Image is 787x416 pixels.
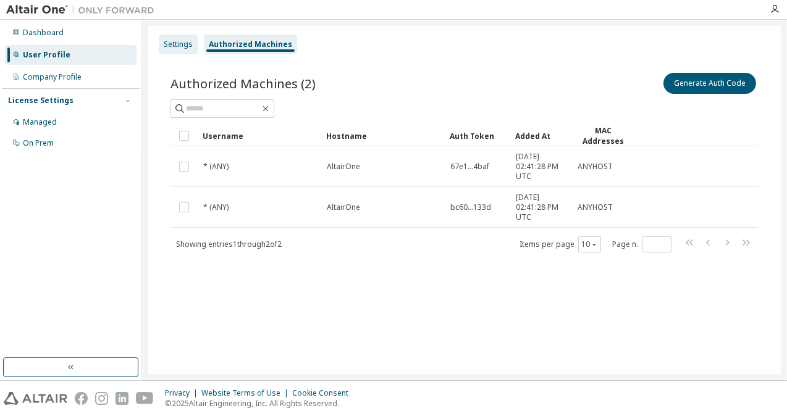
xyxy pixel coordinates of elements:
[203,202,229,212] span: * (ANY)
[450,162,489,172] span: 67e1...4baf
[136,392,154,405] img: youtube.svg
[8,96,74,106] div: License Settings
[164,40,193,49] div: Settings
[578,162,613,172] span: ANYHOST
[116,392,128,405] img: linkedin.svg
[23,50,70,60] div: User Profile
[327,162,360,172] span: AltairOne
[201,388,292,398] div: Website Terms of Use
[578,202,613,212] span: ANYHOST
[515,126,567,146] div: Added At
[165,398,356,409] p: © 2025 Altair Engineering, Inc. All Rights Reserved.
[23,72,82,82] div: Company Profile
[4,392,67,405] img: altair_logo.svg
[23,117,57,127] div: Managed
[450,202,491,212] span: bc60...133d
[326,126,440,146] div: Hostname
[176,239,282,249] span: Showing entries 1 through 2 of 2
[450,126,505,146] div: Auth Token
[663,73,756,94] button: Generate Auth Code
[95,392,108,405] img: instagram.svg
[520,236,601,252] span: Items per page
[23,138,54,148] div: On Prem
[516,152,566,181] span: [DATE] 02:41:28 PM UTC
[165,388,201,398] div: Privacy
[23,28,64,38] div: Dashboard
[170,75,316,92] span: Authorized Machines (2)
[577,125,629,146] div: MAC Addresses
[327,202,360,212] span: AltairOne
[581,239,598,249] button: 10
[203,126,316,146] div: Username
[6,4,161,16] img: Altair One
[75,392,88,405] img: facebook.svg
[292,388,356,398] div: Cookie Consent
[516,193,566,222] span: [DATE] 02:41:28 PM UTC
[203,162,229,172] span: * (ANY)
[209,40,292,49] div: Authorized Machines
[612,236,671,252] span: Page n.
